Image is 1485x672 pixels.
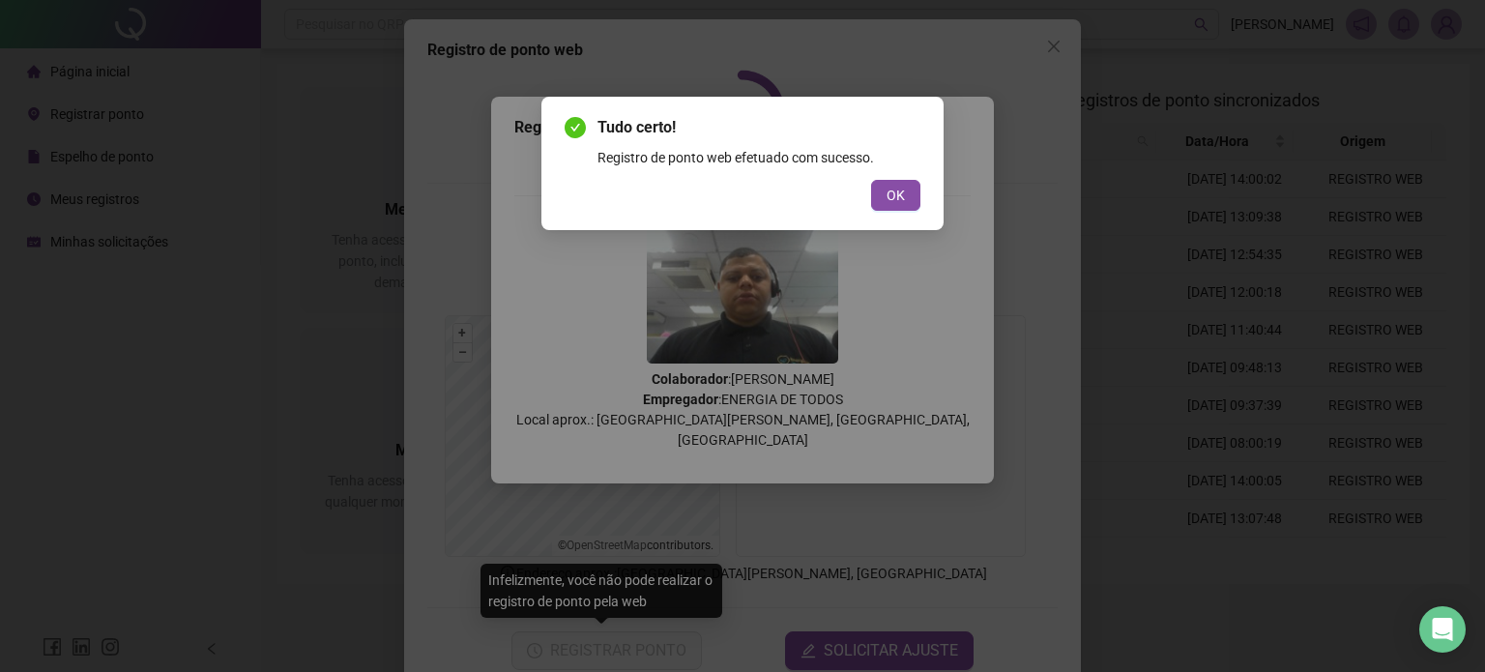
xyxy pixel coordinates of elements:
[1419,606,1466,653] div: Open Intercom Messenger
[871,180,920,211] button: OK
[597,147,920,168] div: Registro de ponto web efetuado com sucesso.
[887,185,905,206] span: OK
[597,116,920,139] span: Tudo certo!
[565,117,586,138] span: check-circle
